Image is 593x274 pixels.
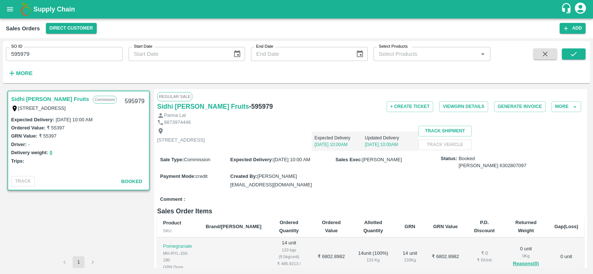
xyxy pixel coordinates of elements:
[157,137,205,144] p: [STREET_ADDRESS]
[163,243,194,250] p: Pomegranate
[510,253,543,259] div: 0 Kg
[11,133,37,139] label: GRN Value:
[57,256,100,268] nav: pagination navigation
[322,220,341,233] b: Ordered Value
[39,133,57,139] label: ₹ 55397
[400,250,420,264] div: 14 unit
[400,257,420,263] div: 133 Kg
[560,23,586,34] button: Add
[11,94,89,104] a: Sidhi [PERSON_NAME] Fruits
[160,196,185,203] label: Comment :
[6,47,123,61] input: Enter SO ID
[184,157,211,162] span: Commission
[160,157,184,162] label: Sale Type :
[134,44,152,50] label: Start Date
[274,157,310,162] span: [DATE] 10:00 AM
[11,142,27,147] label: Driver:
[439,101,488,112] button: ViewGRN Details
[47,125,64,131] label: ₹ 55397
[6,67,34,80] button: More
[46,23,97,34] button: Select DC
[358,257,388,263] div: 133 Kg
[230,47,244,61] button: Choose date
[405,224,415,229] b: GRN
[365,141,415,148] p: [DATE] 10:00AM
[73,256,85,268] button: page 1
[18,105,66,111] label: [STREET_ADDRESS]
[230,173,257,179] label: Created By :
[363,220,383,233] b: Allotted Quantity
[160,173,196,179] label: Payment Mode :
[273,247,305,260] div: 133 kgs (9.5kg/unit)
[471,257,497,263] div: ₹ 0 / Unit
[358,250,388,264] div: 14 unit ( 100 %)
[196,173,208,179] span: credit
[1,1,19,18] button: open drawer
[458,162,526,169] div: [PERSON_NAME] 6302807097
[157,101,249,112] a: Sidhi [PERSON_NAME] Fruits
[561,3,574,16] div: customer-support
[458,155,526,169] span: Booked
[11,117,54,122] label: Expected Delivery :
[335,157,362,162] label: Sales Exec :
[121,179,142,184] span: Booked
[16,70,33,76] strong: More
[11,158,24,164] label: Trips:
[164,112,186,119] p: Panna Lal
[164,119,191,126] p: 9873974446
[230,173,312,187] span: [PERSON_NAME][EMAIL_ADDRESS][DOMAIN_NAME]
[376,49,476,59] input: Select Products
[365,135,415,141] p: Updated Delivery
[554,224,578,229] b: Gap(Loss)
[379,44,408,50] label: Select Products
[474,220,495,233] b: P.D. Discount
[157,206,584,216] h6: Sales Order Items
[494,101,546,112] button: Generate Invoice
[50,149,52,157] button: 0
[11,125,45,131] label: Ordered Value:
[478,49,487,59] button: Open
[33,4,561,14] a: Supply Chain
[516,220,537,233] b: Returned Weight
[6,24,40,33] div: Sales Orders
[163,250,194,264] div: MH-RYL-150-180
[471,250,497,257] div: ₹ 0
[256,44,273,50] label: End Date
[362,157,402,162] span: [PERSON_NAME]
[249,101,273,112] h6: - 595979
[441,155,457,162] label: Status:
[157,92,192,101] span: Regular Sale
[387,101,433,112] button: + Create Ticket
[551,101,581,112] button: More
[251,47,349,61] input: End Date
[56,117,92,122] label: [DATE] 10:00 AM
[353,47,367,61] button: Choose date
[510,246,543,268] div: 0 unit
[163,264,194,270] div: GRN Done
[11,150,48,155] label: Delivery weight:
[230,157,273,162] label: Expected Delivery :
[28,142,30,147] label: -
[510,260,543,268] button: Reasons(0)
[433,224,458,229] b: GRN Value
[206,224,261,229] b: Brand/[PERSON_NAME]
[315,141,365,148] p: [DATE] 10:00AM
[315,135,365,141] p: Expected Delivery
[120,93,149,110] div: 595979
[19,2,33,17] img: logo
[11,44,22,50] label: SO ID
[33,6,75,13] b: Supply Chain
[279,220,299,233] b: Ordered Quantity
[418,126,472,136] button: Track Shipment
[574,1,587,17] div: account of current user
[93,96,117,104] p: Commission
[129,47,227,61] input: Start Date
[163,227,194,234] div: SKU
[273,260,305,274] div: ₹ 485.9213 / Unit
[163,220,181,226] b: Product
